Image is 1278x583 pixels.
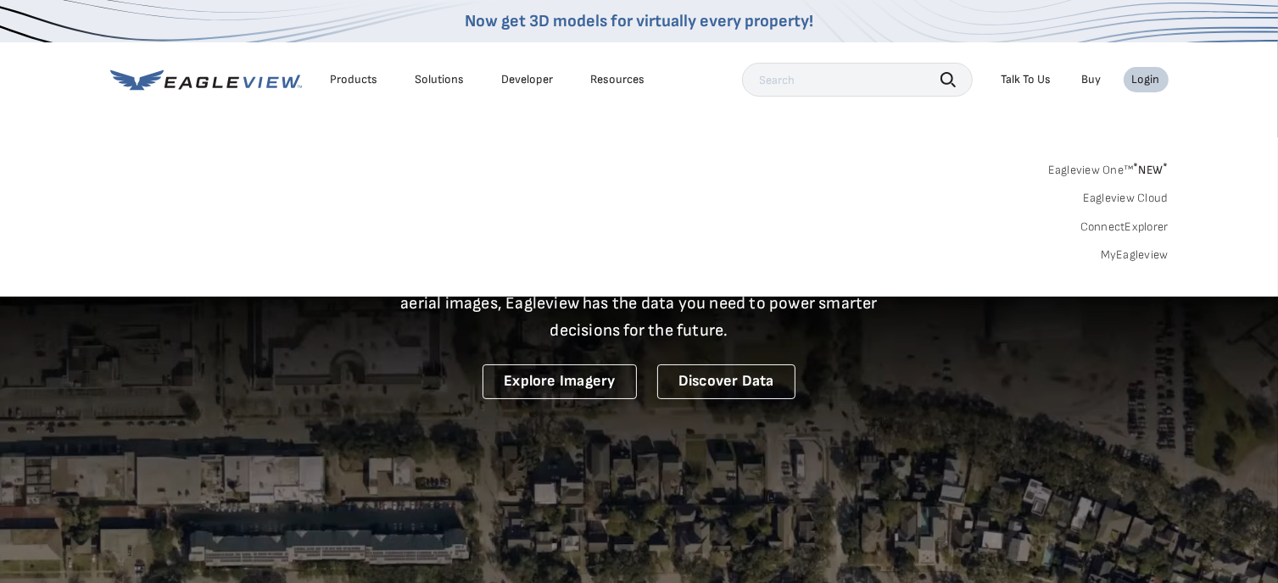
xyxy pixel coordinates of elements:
a: Explore Imagery [483,364,637,399]
a: ConnectExplorer [1080,219,1169,235]
a: MyEagleview [1101,247,1169,263]
a: Developer [502,72,554,87]
a: Eagleview Cloud [1083,191,1169,206]
a: Now get 3D models for virtually every property! [465,11,813,31]
div: Talk To Us [1002,72,1052,87]
div: Solutions [416,72,465,87]
div: Resources [591,72,645,87]
p: A new era starts here. Built on more than 3.5 billion high-resolution aerial images, Eagleview ha... [380,263,899,344]
a: Discover Data [657,364,795,399]
input: Search [742,63,973,97]
span: NEW [1133,163,1168,177]
div: Login [1132,72,1160,87]
div: Products [331,72,378,87]
a: Eagleview One™*NEW* [1048,158,1169,177]
a: Buy [1082,72,1102,87]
